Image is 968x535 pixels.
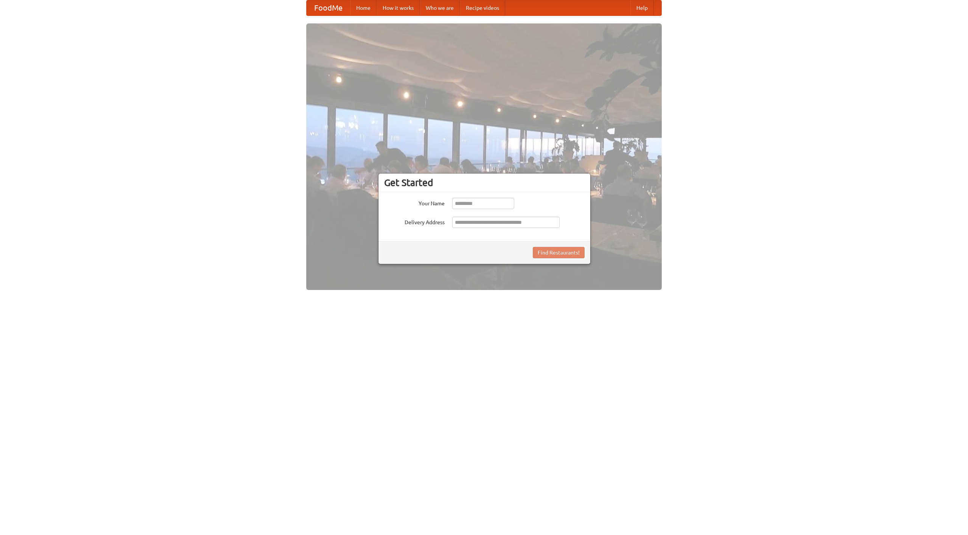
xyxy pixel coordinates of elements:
button: Find Restaurants! [533,247,585,258]
a: Who we are [420,0,460,16]
a: Home [350,0,377,16]
label: Your Name [384,198,445,207]
a: FoodMe [307,0,350,16]
a: Help [630,0,654,16]
a: Recipe videos [460,0,505,16]
h3: Get Started [384,177,585,188]
a: How it works [377,0,420,16]
label: Delivery Address [384,217,445,226]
